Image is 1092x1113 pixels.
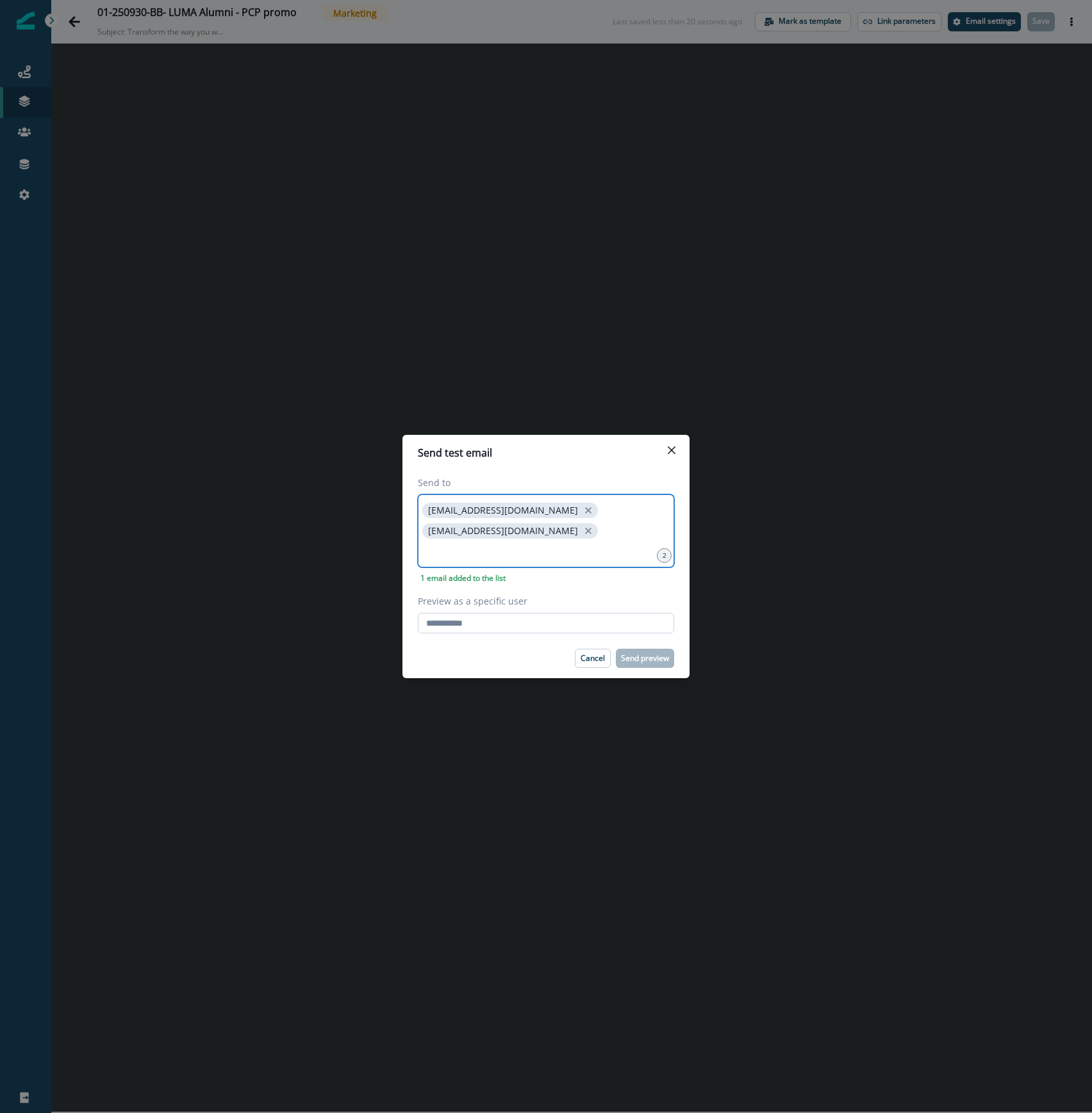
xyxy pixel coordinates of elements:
[661,440,682,460] button: Close
[418,476,666,489] label: Send to
[621,654,669,663] p: Send preview
[418,573,508,584] p: 1 email added to the list
[582,504,595,517] button: close
[581,654,605,663] p: Cancel
[418,594,666,608] label: Preview as a specific user
[616,649,674,668] button: Send preview
[582,524,595,537] button: close
[418,445,492,460] p: Send test email
[657,548,672,563] div: 2
[428,526,578,537] p: [EMAIL_ADDRESS][DOMAIN_NAME]
[575,649,611,668] button: Cancel
[428,505,578,516] p: [EMAIL_ADDRESS][DOMAIN_NAME]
